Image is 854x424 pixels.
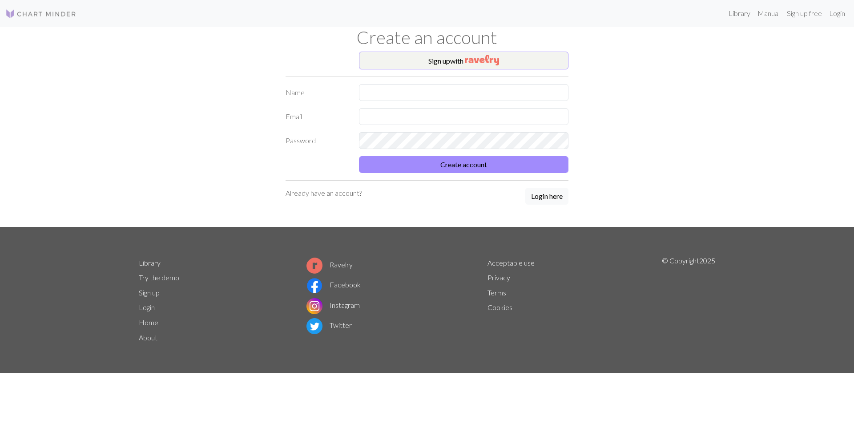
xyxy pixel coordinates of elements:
label: Name [280,84,354,101]
button: Sign upwith [359,52,568,69]
label: Password [280,132,354,149]
a: Library [139,258,161,267]
button: Create account [359,156,568,173]
a: Manual [754,4,783,22]
a: Sign up [139,288,160,297]
img: Logo [5,8,77,19]
a: Acceptable use [487,258,535,267]
h1: Create an account [133,27,721,48]
p: Already have an account? [286,188,362,198]
img: Facebook logo [306,278,322,294]
p: © Copyright 2025 [662,255,715,345]
a: Login [139,303,155,311]
label: Email [280,108,354,125]
a: Library [725,4,754,22]
a: Terms [487,288,506,297]
a: Login [826,4,849,22]
a: Home [139,318,158,327]
img: Twitter logo [306,318,322,334]
a: Twitter [306,321,352,329]
a: Ravelry [306,260,353,269]
img: Ravelry logo [306,258,322,274]
a: Facebook [306,280,361,289]
a: Cookies [487,303,512,311]
a: Sign up free [783,4,826,22]
a: About [139,333,157,342]
a: Privacy [487,273,510,282]
a: Instagram [306,301,360,309]
button: Login here [525,188,568,205]
a: Try the demo [139,273,179,282]
img: Instagram logo [306,298,322,314]
img: Ravelry [465,55,499,65]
